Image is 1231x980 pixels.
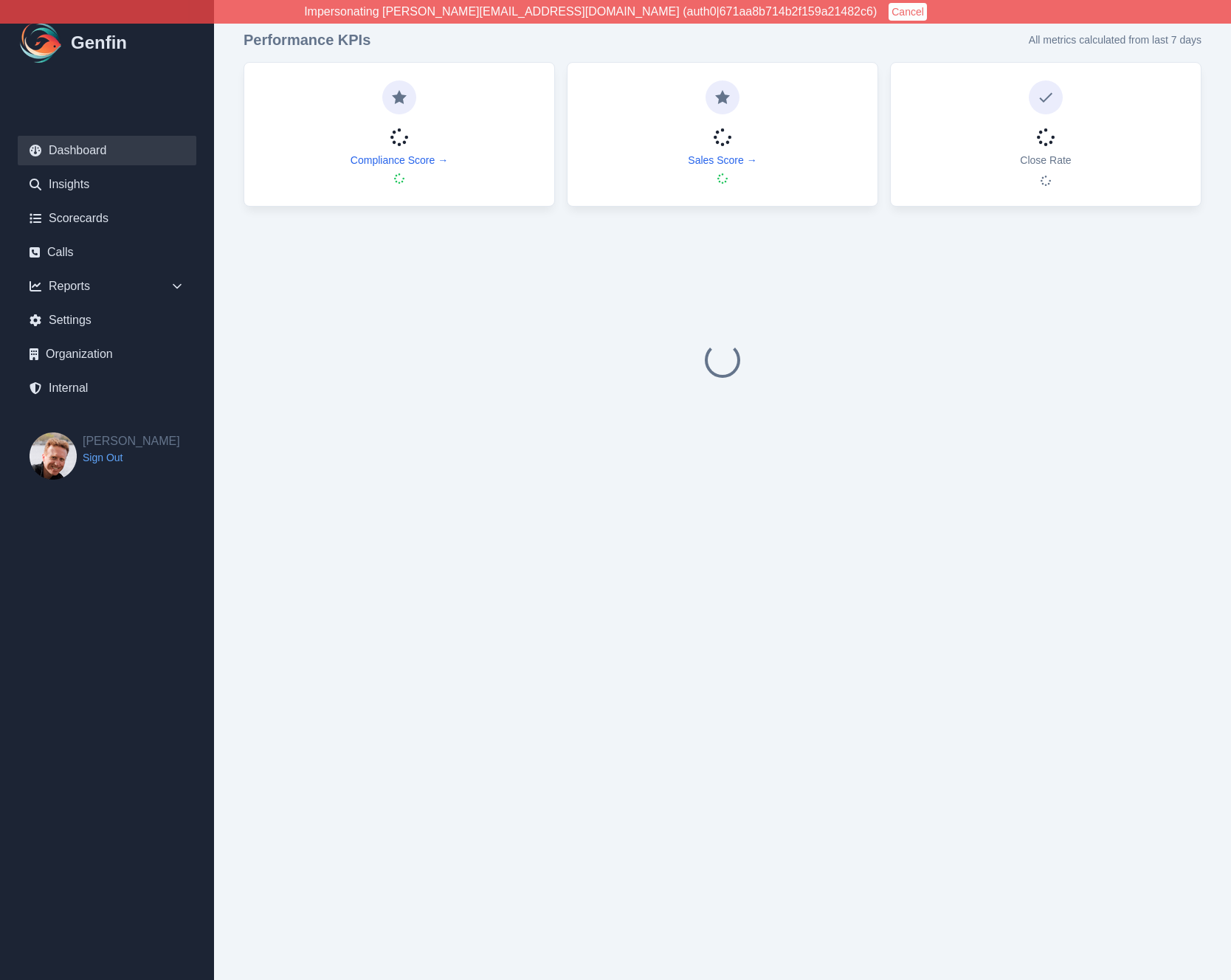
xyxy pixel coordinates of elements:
[244,30,370,50] h3: Performance KPIs
[351,153,448,168] a: Compliance Score →
[30,432,77,480] img: Brian Dunagan
[1029,32,1201,47] p: All metrics calculated from last 7 days
[83,432,180,450] h2: [PERSON_NAME]
[18,373,196,403] a: Internal
[1020,153,1071,168] p: Close Rate
[18,306,196,335] a: Settings
[83,450,180,465] a: Sign Out
[18,19,65,66] img: Logo
[18,238,196,267] a: Calls
[18,272,196,301] div: Reports
[688,153,756,168] a: Sales Score →
[18,204,196,233] a: Scorecards
[889,3,927,21] button: Cancel
[18,136,196,165] a: Dashboard
[71,31,127,55] h1: Genfin
[18,339,196,369] a: Organization
[18,170,196,199] a: Insights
